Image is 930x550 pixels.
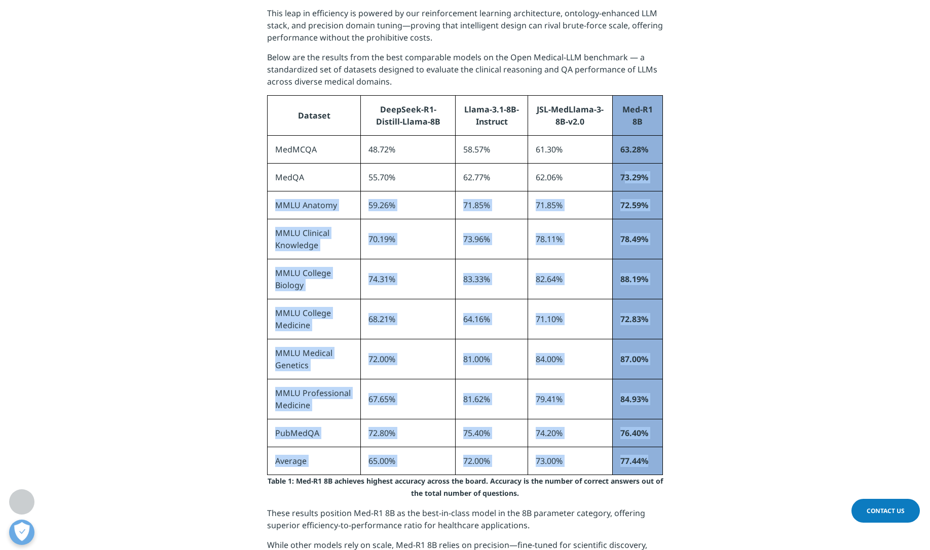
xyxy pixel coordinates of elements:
td: 72.00% [361,339,456,379]
strong: 88.19% [620,273,648,285]
strong: 63.28% [620,144,648,155]
strong: 87.00% [620,353,648,365]
td: MedQA [268,164,361,191]
td: 74.20% [528,419,612,447]
strong: 72.59% [620,200,648,211]
td: MMLU College Medicine [268,299,361,339]
td: MMLU Medical Genetics [268,339,361,379]
th: Med-R1 8B [612,96,662,136]
td: 68.21% [361,299,456,339]
td: 70.19% [361,219,456,259]
td: 65.00% [361,447,456,475]
td: 72.80% [361,419,456,447]
td: 67.65% [361,379,456,419]
strong: 76.40% [620,427,648,439]
th: Llama-3.1-8B-Instruct [455,96,528,136]
td: 58.57% [455,136,528,164]
th: DeepSeek-R1-Distill-Llama-8B [361,96,456,136]
td: 61.30% [528,136,612,164]
strong: 77.44% [620,455,648,466]
td: 83.33% [455,259,528,299]
a: Contact Us [851,499,920,523]
td: Average [268,447,361,475]
strong: 84.93% [620,394,648,405]
td: MMLU Anatomy [268,191,361,219]
td: PubMedQA [268,419,361,447]
p: These results position Med-R1 8B as the best-in-class model in the 8B parameter category, offerin... [267,507,663,539]
td: MMLU Professional Medicine [268,379,361,419]
td: 62.77% [455,164,528,191]
td: 62.06% [528,164,612,191]
td: 48.72% [361,136,456,164]
td: 75.40% [455,419,528,447]
strong: Table 1: Med-R1 8B achieves highest accuracy across the board. Accuracy is the number of correct ... [268,476,663,498]
th: JSL-MedLlama-3-8B-v2.0 [528,96,612,136]
th: Dataset [268,96,361,136]
td: 74.31% [361,259,456,299]
td: 71.85% [528,191,612,219]
td: 81.62% [455,379,528,419]
td: 78.11% [528,219,612,259]
td: 73.96% [455,219,528,259]
td: 82.64% [528,259,612,299]
td: 79.41% [528,379,612,419]
strong: 78.49% [620,233,648,245]
td: 59.26% [361,191,456,219]
td: 84.00% [528,339,612,379]
td: 71.10% [528,299,612,339]
td: 73.00% [528,447,612,475]
p: Below are the results from the best comparable models on the Open Medical-LLM benchmark — a stand... [267,51,663,95]
td: 81.00% [455,339,528,379]
td: 71.85% [455,191,528,219]
td: MedMCQA [268,136,361,164]
td: 72.00% [455,447,528,475]
strong: 73.29% [620,172,648,183]
button: Open Preferences [9,520,34,545]
span: Contact Us [867,506,905,515]
p: This leap in efficiency is powered by our reinforcement learning architecture, ontology-enhanced ... [267,7,663,51]
strong: 72.83% [620,313,648,325]
td: 55.70% [361,164,456,191]
td: MMLU College Biology [268,259,361,299]
td: MMLU Clinical Knowledge [268,219,361,259]
td: 64.16% [455,299,528,339]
